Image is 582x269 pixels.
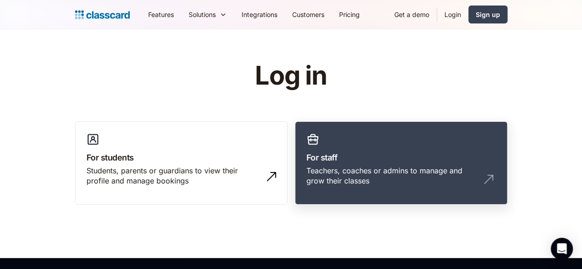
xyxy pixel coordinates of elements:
div: Solutions [189,10,216,19]
a: home [75,8,130,21]
div: Open Intercom Messenger [551,238,573,260]
h1: Log in [145,62,437,90]
a: Login [437,4,468,25]
a: Customers [285,4,332,25]
h3: For staff [306,151,496,164]
a: For studentsStudents, parents or guardians to view their profile and manage bookings [75,121,288,205]
h3: For students [86,151,276,164]
a: Sign up [468,6,507,23]
a: For staffTeachers, coaches or admins to manage and grow their classes [295,121,507,205]
div: Solutions [181,4,234,25]
a: Get a demo [387,4,437,25]
div: Sign up [476,10,500,19]
a: Integrations [234,4,285,25]
div: Students, parents or guardians to view their profile and manage bookings [86,166,258,186]
div: Teachers, coaches or admins to manage and grow their classes [306,166,478,186]
a: Pricing [332,4,367,25]
a: Features [141,4,181,25]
